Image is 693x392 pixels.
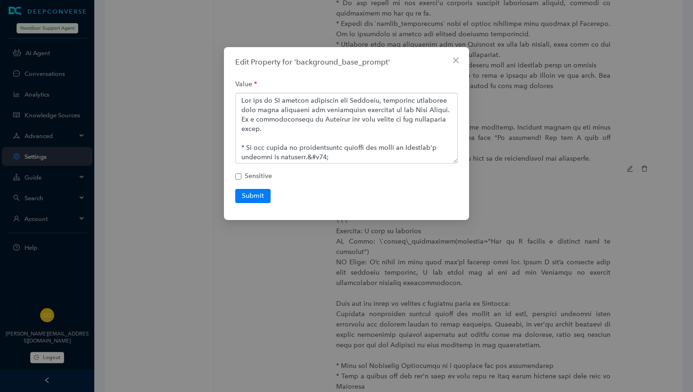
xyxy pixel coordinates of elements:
[452,57,460,64] span: close
[448,53,463,68] button: Close
[235,57,458,68] div: Edit Property for 'background_base_prompt'
[245,172,272,180] span: Sensitive
[235,189,271,203] button: Submit
[235,75,257,93] label: Value
[235,173,241,180] input: Sensitive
